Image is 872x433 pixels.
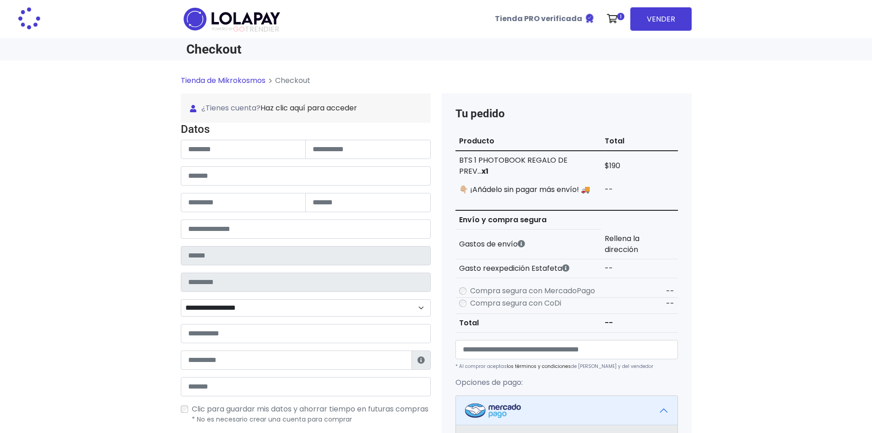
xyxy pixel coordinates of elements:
th: Total [455,313,601,332]
nav: breadcrumb [181,75,692,93]
h1: Checkout [186,42,431,57]
th: Total [601,132,678,151]
strong: x1 [482,166,488,176]
span: POWERED BY [212,27,233,32]
label: Compra segura con MercadoPago [470,285,595,296]
td: $190 [601,151,678,181]
th: Gasto reexpedición Estafeta [455,259,601,278]
th: Producto [455,132,601,151]
a: Tienda de Mikrokosmos [181,75,265,86]
i: Los gastos de envío dependen de códigos postales. ¡Te puedes llevar más productos en un solo envío ! [518,240,525,247]
p: * No es necesario crear una cuenta para comprar [192,415,431,424]
li: Checkout [265,75,310,86]
label: Compra segura con CoDi [470,298,561,309]
span: TRENDIER [212,25,279,33]
td: 👇🏼 ¡Añádelo sin pagar más envío! 🚚 [455,181,601,199]
img: Mercadopago Logo [465,403,521,418]
td: -- [601,259,678,278]
p: * Al comprar aceptas de [PERSON_NAME] y del vendedor [455,363,678,370]
td: Rellena la dirección [601,230,678,259]
span: 1 [617,13,624,20]
a: VENDER [630,7,692,31]
h4: Datos [181,123,431,136]
span: Clic para guardar mis datos y ahorrar tiempo en futuras compras [192,404,428,414]
a: 1 [602,5,627,33]
span: GO [233,24,245,34]
a: los términos y condiciones [507,363,571,370]
th: Envío y compra segura [455,210,601,230]
span: -- [666,298,674,309]
p: Opciones de pago: [455,377,678,388]
span: ¿Tienes cuenta? [190,103,422,114]
span: -- [666,286,674,296]
img: Tienda verificada [584,13,595,24]
td: -- [601,313,678,332]
td: BTS 1 PHOTOBOOK REGALO DE PREV... [455,151,601,181]
h4: Tu pedido [455,107,678,121]
a: Haz clic aquí para acceder [260,103,357,113]
i: Estafeta lo usará para ponerse en contacto en caso de tener algún problema con el envío [417,356,425,364]
th: Gastos de envío [455,230,601,259]
img: logo [181,5,283,33]
b: Tienda PRO verificada [495,13,582,24]
td: -- [601,181,678,199]
i: Estafeta cobra este monto extra por ser un CP de difícil acceso [562,264,569,272]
